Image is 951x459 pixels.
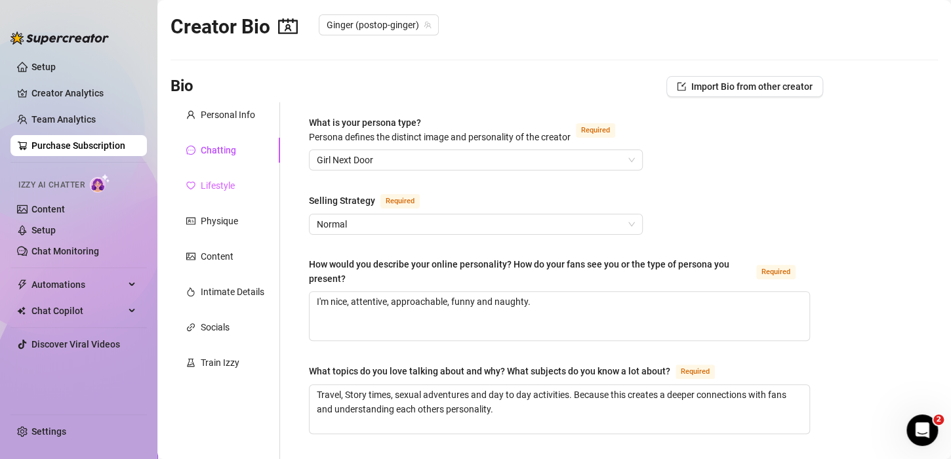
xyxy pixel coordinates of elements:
div: Intimate Details [201,285,264,299]
div: Lifestyle [201,178,235,193]
span: Normal [317,214,635,234]
div: Personal Info [201,108,255,122]
span: Ginger (postop-ginger) [327,15,431,35]
span: Persona defines the distinct image and personality of the creator [309,132,571,142]
span: Required [756,265,796,279]
div: How would you describe your online personality? How do your fans see you or the type of persona y... [309,257,751,286]
div: Physique [201,214,238,228]
label: Selling Strategy [309,193,434,209]
label: What topics do you love talking about and why? What subjects do you know a lot about? [309,363,729,379]
a: Content [31,204,65,214]
iframe: Intercom live chat [906,414,938,446]
a: Settings [31,426,66,437]
span: picture [186,252,195,261]
div: What topics do you love talking about and why? What subjects do you know a lot about? [309,364,670,378]
span: Izzy AI Chatter [18,179,85,191]
span: Required [380,194,420,209]
span: message [186,146,195,155]
span: Required [576,123,615,138]
div: Selling Strategy [309,193,375,208]
div: Train Izzy [201,355,239,370]
a: Setup [31,225,56,235]
span: What is your persona type? [309,117,571,142]
a: Creator Analytics [31,83,136,104]
label: How would you describe your online personality? How do your fans see you or the type of persona y... [309,257,810,286]
h3: Bio [171,76,193,97]
span: Required [676,365,715,379]
span: Chat Copilot [31,300,125,321]
textarea: How would you describe your online personality? How do your fans see you or the type of persona y... [310,292,809,340]
img: AI Chatter [90,174,110,193]
span: Girl Next Door [317,150,635,170]
button: Import Bio from other creator [666,76,823,97]
a: Team Analytics [31,114,96,125]
span: link [186,323,195,332]
span: import [677,82,686,91]
span: 2 [933,414,944,425]
span: contacts [278,16,298,36]
span: idcard [186,216,195,226]
a: Purchase Subscription [31,140,125,151]
div: Socials [201,320,230,334]
span: team [424,21,432,29]
span: fire [186,287,195,296]
a: Chat Monitoring [31,246,99,256]
a: Discover Viral Videos [31,339,120,349]
span: Automations [31,274,125,295]
div: Chatting [201,143,236,157]
span: Import Bio from other creator [691,81,813,92]
span: user [186,110,195,119]
span: thunderbolt [17,279,28,290]
span: heart [186,181,195,190]
span: experiment [186,358,195,367]
h2: Creator Bio [171,14,298,39]
a: Setup [31,62,56,72]
textarea: What topics do you love talking about and why? What subjects do you know a lot about? [310,385,809,433]
div: Content [201,249,233,264]
img: Chat Copilot [17,306,26,315]
img: logo-BBDzfeDw.svg [10,31,109,45]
